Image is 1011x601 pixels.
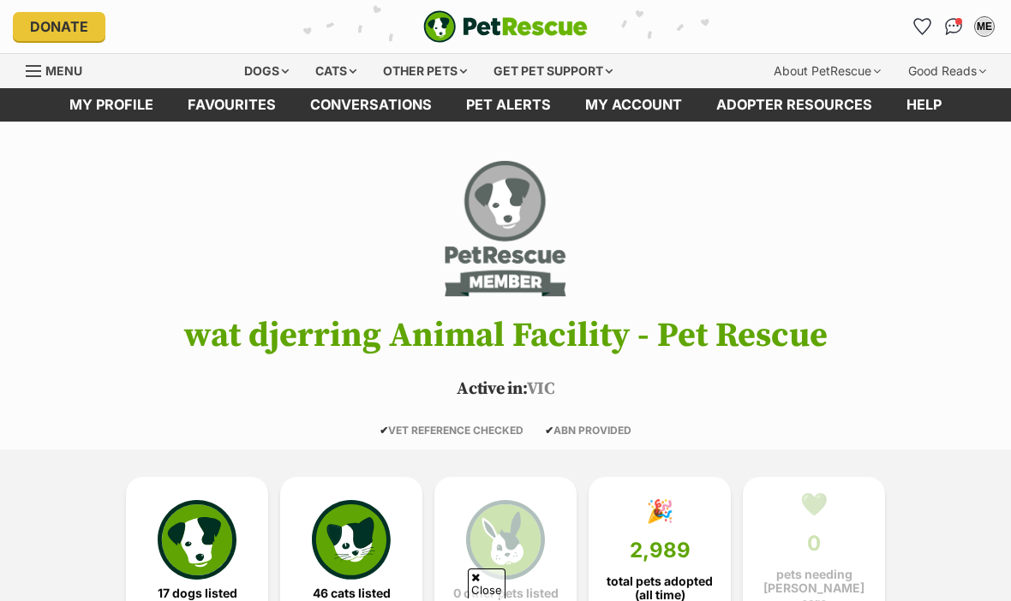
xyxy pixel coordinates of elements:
div: 💚 [800,491,828,517]
icon: ✔ [380,424,388,437]
img: bunny-icon-b786713a4a21a2fe6d13e954f4cb29d131f1b31f8a74b52ca2c6d2999bc34bbe.svg [466,500,545,579]
div: Cats [303,54,368,88]
a: Menu [26,54,94,85]
icon: ✔ [545,424,553,437]
a: Pet alerts [449,88,568,122]
a: Favourites [170,88,293,122]
div: Get pet support [482,54,625,88]
a: Conversations [940,13,967,40]
span: 17 dogs listed [158,586,237,600]
div: Other pets [371,54,479,88]
a: PetRescue [423,10,588,43]
a: conversations [293,88,449,122]
img: chat-41dd97257d64d25036548639549fe6c8038ab92f7586957e7f3b1b290dea8141.svg [945,18,963,35]
a: Help [889,88,959,122]
img: logo-e224e6f780fb5917bec1dbf3a21bbac754714ae5b6737aabdf751b685950b380.svg [423,10,588,43]
a: My profile [52,88,170,122]
a: My account [568,88,699,122]
span: ABN PROVIDED [545,424,631,437]
span: Close [468,568,505,598]
a: Favourites [909,13,936,40]
span: 46 cats listed [313,586,391,600]
span: 2,989 [630,539,691,562]
span: 0 other pets listed [453,586,559,600]
span: Menu [45,63,82,78]
span: 0 [807,532,821,556]
div: About PetRescue [762,54,893,88]
span: Active in: [457,378,526,400]
a: Adopter resources [699,88,889,122]
div: 🎉 [646,498,673,524]
img: wat djerring Animal Facility - Pet Rescue [440,156,570,301]
img: petrescue-icon-eee76f85a60ef55c4a1927667547b313a7c0e82042636edf73dce9c88f694885.svg [158,500,236,579]
div: Good Reads [896,54,998,88]
div: Dogs [232,54,301,88]
button: My account [971,13,998,40]
img: cat-icon-068c71abf8fe30c970a85cd354bc8e23425d12f6e8612795f06af48be43a487a.svg [312,500,391,579]
span: VET REFERENCE CHECKED [380,424,523,437]
a: Donate [13,12,105,41]
div: ME [976,18,993,35]
ul: Account quick links [909,13,998,40]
